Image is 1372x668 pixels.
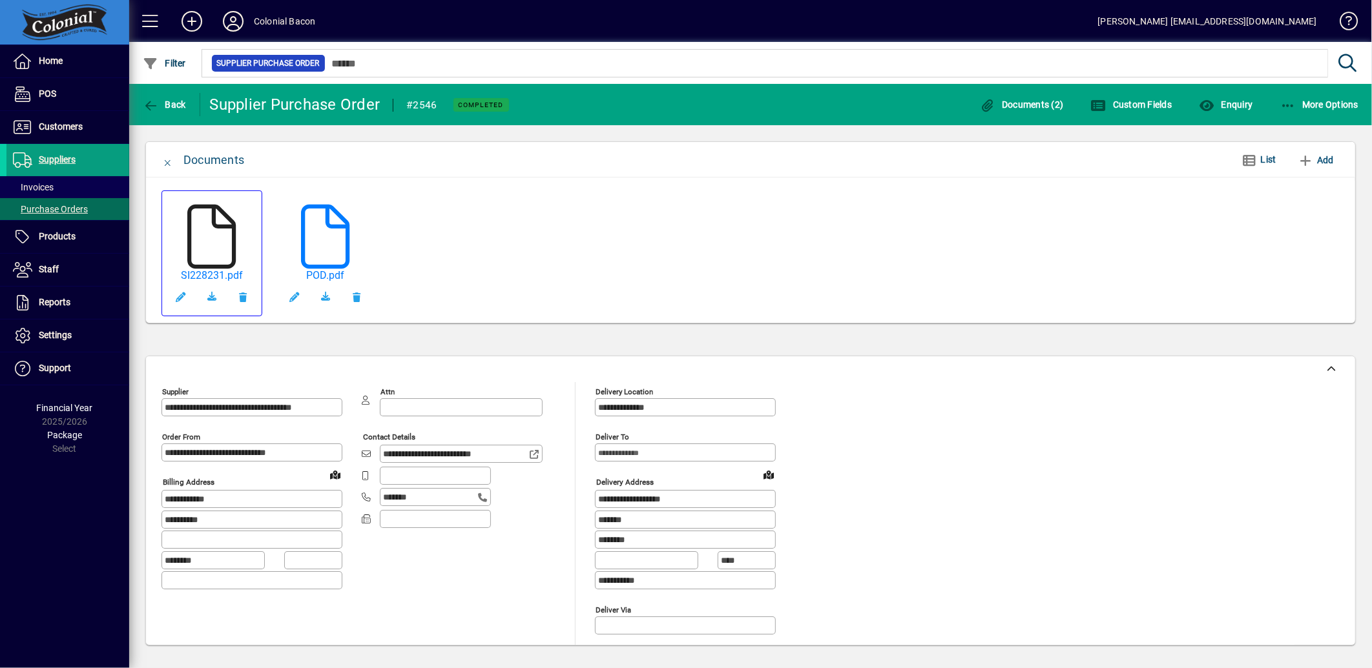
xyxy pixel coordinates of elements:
mat-label: Order from [162,432,200,441]
mat-label: Deliver via [596,605,631,614]
a: Products [6,221,129,253]
button: Documents (2) [977,93,1067,116]
mat-label: Delivery Location [596,387,653,396]
span: Reports [39,297,70,307]
a: Home [6,45,129,77]
a: POS [6,78,129,110]
button: Custom Fields [1088,93,1176,116]
span: Settings [39,330,72,340]
span: Add [1298,150,1334,170]
a: Settings [6,319,129,352]
span: Support [39,363,71,373]
button: Profile [213,10,254,33]
app-page-header-button: Back [129,93,200,116]
span: Home [39,56,63,66]
mat-label: Deliver To [596,432,629,441]
a: View on map [758,464,779,485]
span: Purchase Orders [13,204,88,214]
a: Purchase Orders [6,198,129,220]
a: Knowledge Base [1330,3,1356,45]
a: Download [196,281,227,312]
span: Package [47,430,82,440]
a: Support [6,352,129,385]
span: Customers [39,121,83,132]
div: Documents [183,150,244,170]
a: View on map [325,464,346,485]
button: Edit [165,281,196,312]
a: Staff [6,254,129,286]
span: Financial Year [37,403,93,413]
a: Invoices [6,176,129,198]
span: Completed [459,101,504,109]
span: Supplier Purchase Order [217,57,320,70]
a: SI228231.pdf [165,269,258,281]
button: More Options [1277,93,1362,116]
span: Invoices [13,182,54,192]
a: Customers [6,111,129,143]
button: Enquiry [1196,93,1256,116]
div: #2546 [406,95,437,116]
button: List [1231,148,1287,172]
a: POD.pdf [279,269,372,281]
button: Add [1293,148,1339,172]
span: More Options [1280,99,1359,110]
span: List [1261,154,1276,165]
span: Enquiry [1199,99,1252,110]
a: Reports [6,287,129,319]
span: Suppliers [39,154,76,165]
mat-label: Attn [380,387,395,396]
mat-label: Supplier [162,387,189,396]
div: Supplier Purchase Order [210,94,380,115]
a: Download [310,281,341,312]
div: Colonial Bacon [254,11,315,32]
span: POS [39,88,56,99]
button: Remove [227,281,258,312]
div: [PERSON_NAME] [EMAIL_ADDRESS][DOMAIN_NAME] [1098,11,1317,32]
span: Staff [39,264,59,274]
span: Filter [143,58,186,68]
button: Close [152,145,183,176]
button: Add [171,10,213,33]
button: Edit [279,281,310,312]
span: Documents (2) [980,99,1064,110]
button: Filter [140,52,189,75]
span: Products [39,231,76,241]
span: Back [143,99,186,110]
span: Custom Fields [1091,99,1172,110]
button: Back [140,93,189,116]
button: Remove [341,281,372,312]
